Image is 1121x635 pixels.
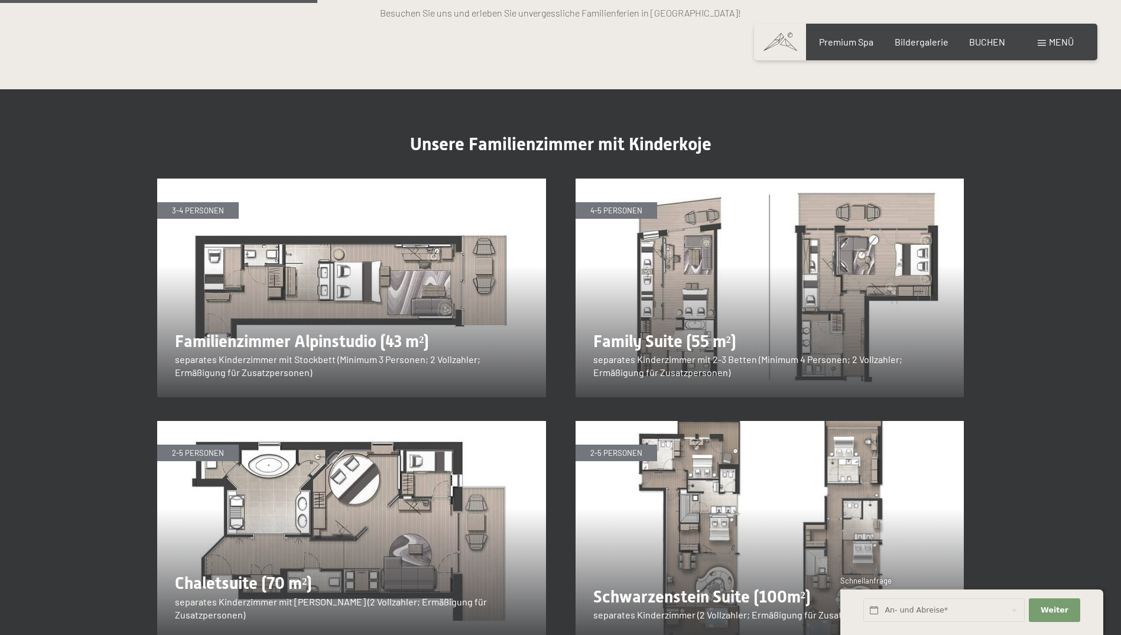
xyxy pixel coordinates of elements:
[840,576,892,585] span: Schnellanfrage
[265,5,856,21] p: Besuchen Sie uns und erleben Sie unvergessliche Familienferien in [GEOGRAPHIC_DATA]!
[157,179,546,397] img: Familienhotel: Angebote für einen gelungenen Urlaub
[410,134,711,154] span: Unsere Familienzimmer mit Kinderkoje
[576,179,964,397] img: Familienhotel: Angebote für einen gelungenen Urlaub
[1029,598,1080,623] button: Weiter
[839,606,842,616] span: 1
[969,36,1005,47] a: BUCHEN
[1041,605,1068,615] span: Weiter
[819,36,873,47] a: Premium Spa
[895,36,948,47] a: Bildergalerie
[1049,36,1074,47] span: Menü
[447,346,545,358] span: Einwilligung Marketing*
